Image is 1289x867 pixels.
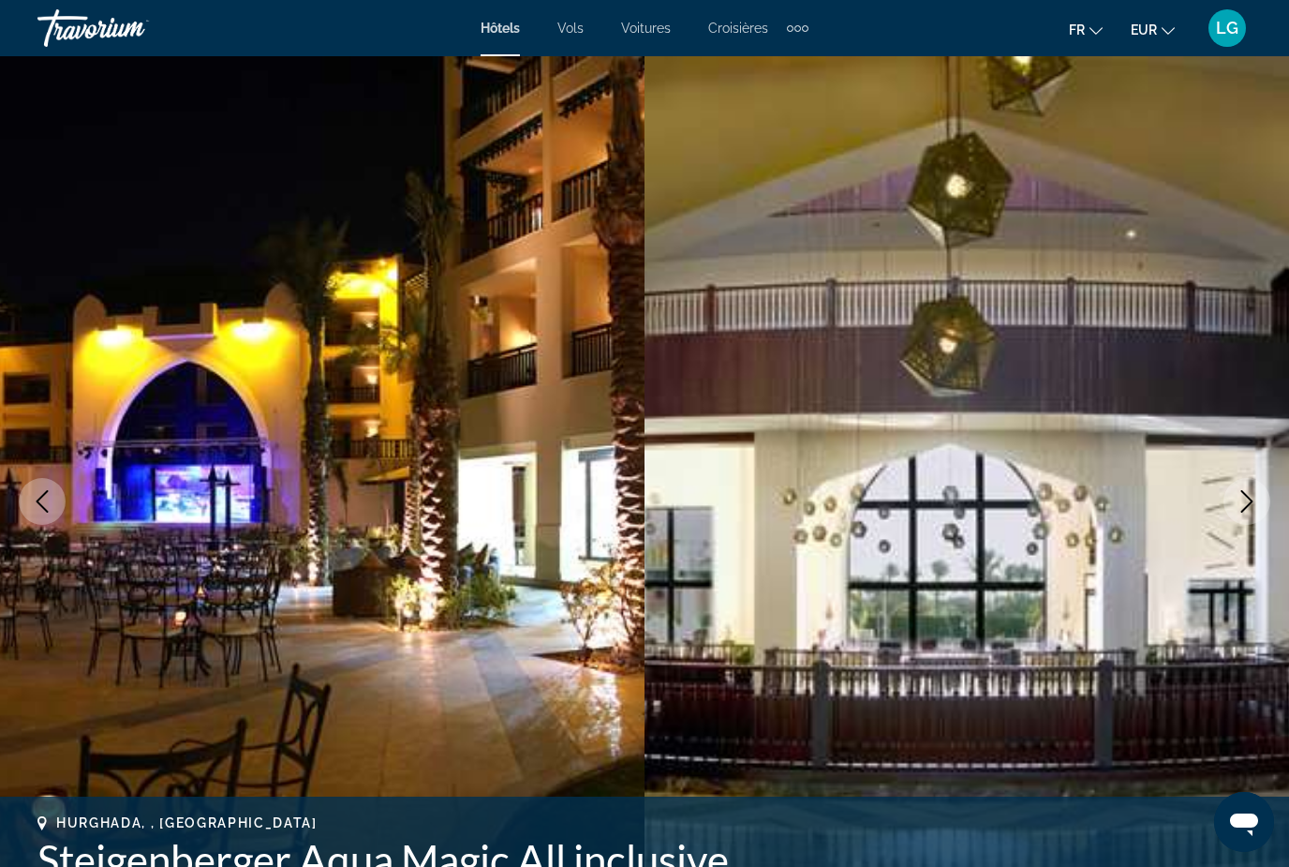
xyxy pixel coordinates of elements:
[787,13,808,43] button: Extra navigation items
[481,21,520,36] a: Hôtels
[19,478,66,525] button: Previous image
[557,21,584,36] a: Vols
[1131,16,1175,43] button: Change currency
[1131,22,1157,37] span: EUR
[1069,16,1103,43] button: Change language
[621,21,671,36] a: Voitures
[1216,19,1238,37] span: LG
[1214,792,1274,852] iframe: Bouton de lancement de la fenêtre de messagerie
[1069,22,1085,37] span: fr
[37,4,225,52] a: Travorium
[1203,8,1252,48] button: User Menu
[1223,478,1270,525] button: Next image
[56,815,318,830] span: Hurghada, , [GEOGRAPHIC_DATA]
[708,21,768,36] a: Croisières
